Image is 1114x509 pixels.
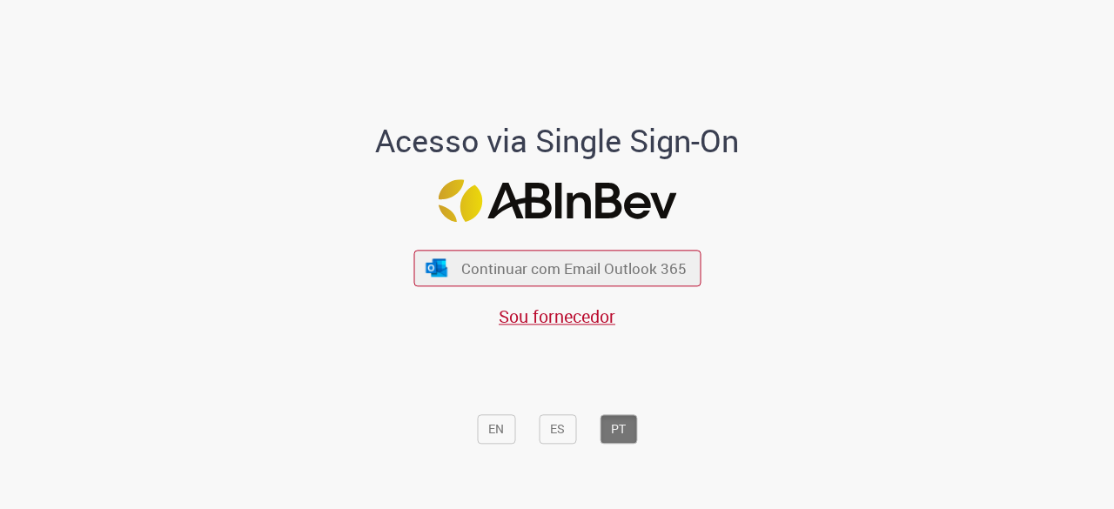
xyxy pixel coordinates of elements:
[499,305,615,328] a: Sou fornecedor
[413,251,701,286] button: ícone Azure/Microsoft 360 Continuar com Email Outlook 365
[461,258,687,278] span: Continuar com Email Outlook 365
[600,415,637,445] button: PT
[425,258,449,277] img: ícone Azure/Microsoft 360
[438,179,676,222] img: Logo ABInBev
[539,415,576,445] button: ES
[316,124,799,159] h1: Acesso via Single Sign-On
[477,415,515,445] button: EN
